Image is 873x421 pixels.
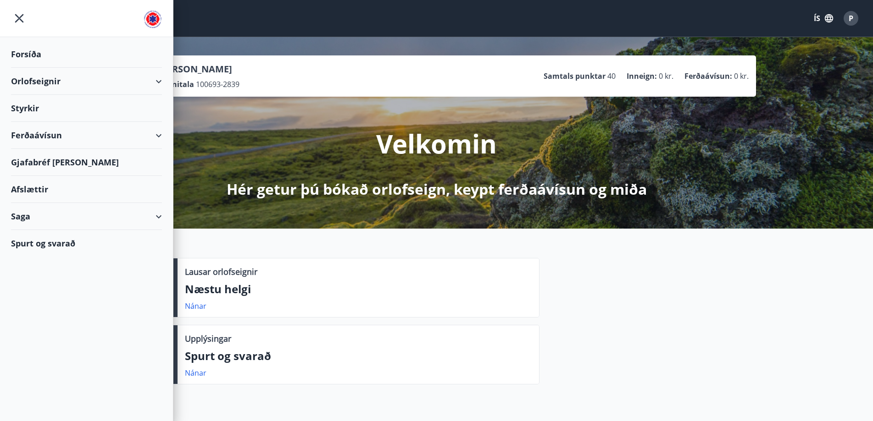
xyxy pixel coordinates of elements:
[185,266,257,278] p: Lausar orlofseignir
[627,71,657,81] p: Inneign :
[144,10,162,28] img: union_logo
[607,71,616,81] span: 40
[227,179,647,199] p: Hér getur þú bókað orlofseign, keypt ferðaávísun og miða
[734,71,749,81] span: 0 kr.
[196,79,239,89] span: 100693-2839
[544,71,606,81] p: Samtals punktar
[11,10,28,27] button: menu
[158,63,239,76] p: [PERSON_NAME]
[11,122,162,149] div: Ferðaávísun
[185,301,206,311] a: Nánar
[11,230,162,257] div: Spurt og svarað
[659,71,673,81] span: 0 kr.
[185,333,231,344] p: Upplýsingar
[185,281,532,297] p: Næstu helgi
[158,79,194,89] p: Kennitala
[11,95,162,122] div: Styrkir
[11,176,162,203] div: Afslættir
[11,68,162,95] div: Orlofseignir
[11,41,162,68] div: Forsíða
[849,13,853,23] span: P
[185,348,532,364] p: Spurt og svarað
[684,71,732,81] p: Ferðaávísun :
[185,368,206,378] a: Nánar
[376,126,497,161] p: Velkomin
[840,7,862,29] button: P
[809,10,838,27] button: ÍS
[11,203,162,230] div: Saga
[11,149,162,176] div: Gjafabréf [PERSON_NAME]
